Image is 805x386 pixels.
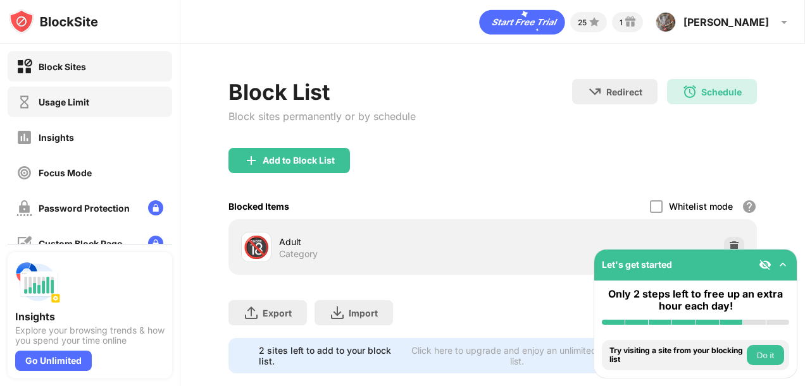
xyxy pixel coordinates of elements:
[602,288,789,312] div: Only 2 steps left to free up an extra hour each day!
[39,203,130,214] div: Password Protection
[39,167,92,178] div: Focus Mode
[16,236,32,251] img: customize-block-page-off.svg
[15,310,165,323] div: Insights
[669,201,733,212] div: Whitelist mode
[479,9,565,35] div: animation
[409,345,625,366] div: Click here to upgrade and enjoy an unlimited block list.
[279,235,492,248] div: Adult
[759,258,771,271] img: eye-not-visible.svg
[148,200,163,215] img: lock-menu.svg
[39,97,89,107] div: Usage Limit
[15,351,92,371] div: Go Unlimited
[15,325,165,346] div: Explore your browsing trends & how you spend your time online
[16,130,32,145] img: insights-off.svg
[16,94,32,110] img: time-usage-off.svg
[15,260,61,305] img: push-insights.svg
[701,87,742,97] div: Schedule
[243,234,270,260] div: 🔞
[683,16,769,28] div: [PERSON_NAME]
[263,308,292,318] div: Export
[16,165,32,181] img: focus-off.svg
[263,155,335,166] div: Add to Block List
[578,18,587,27] div: 25
[148,236,163,251] img: lock-menu.svg
[16,59,32,75] img: block-on.svg
[228,79,416,105] div: Block List
[39,132,74,143] div: Insights
[620,18,623,27] div: 1
[228,201,289,212] div: Blocked Items
[39,61,86,72] div: Block Sites
[259,345,401,366] div: 2 sites left to add to your block list.
[656,12,676,32] img: ACg8ocLvcUeR-O9Mw065Rr4cBFNGMhJMeKGFC4h_NF4g7Gdb73JFg0o=s96-c
[279,248,318,260] div: Category
[747,345,784,365] button: Do it
[777,258,789,271] img: omni-setup-toggle.svg
[228,110,416,123] div: Block sites permanently or by schedule
[609,346,744,365] div: Try visiting a site from your blocking list
[9,9,98,34] img: logo-blocksite.svg
[587,15,602,30] img: points-small.svg
[623,15,638,30] img: reward-small.svg
[349,308,378,318] div: Import
[39,238,122,249] div: Custom Block Page
[602,259,672,270] div: Let's get started
[606,87,642,97] div: Redirect
[16,200,32,216] img: password-protection-off.svg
